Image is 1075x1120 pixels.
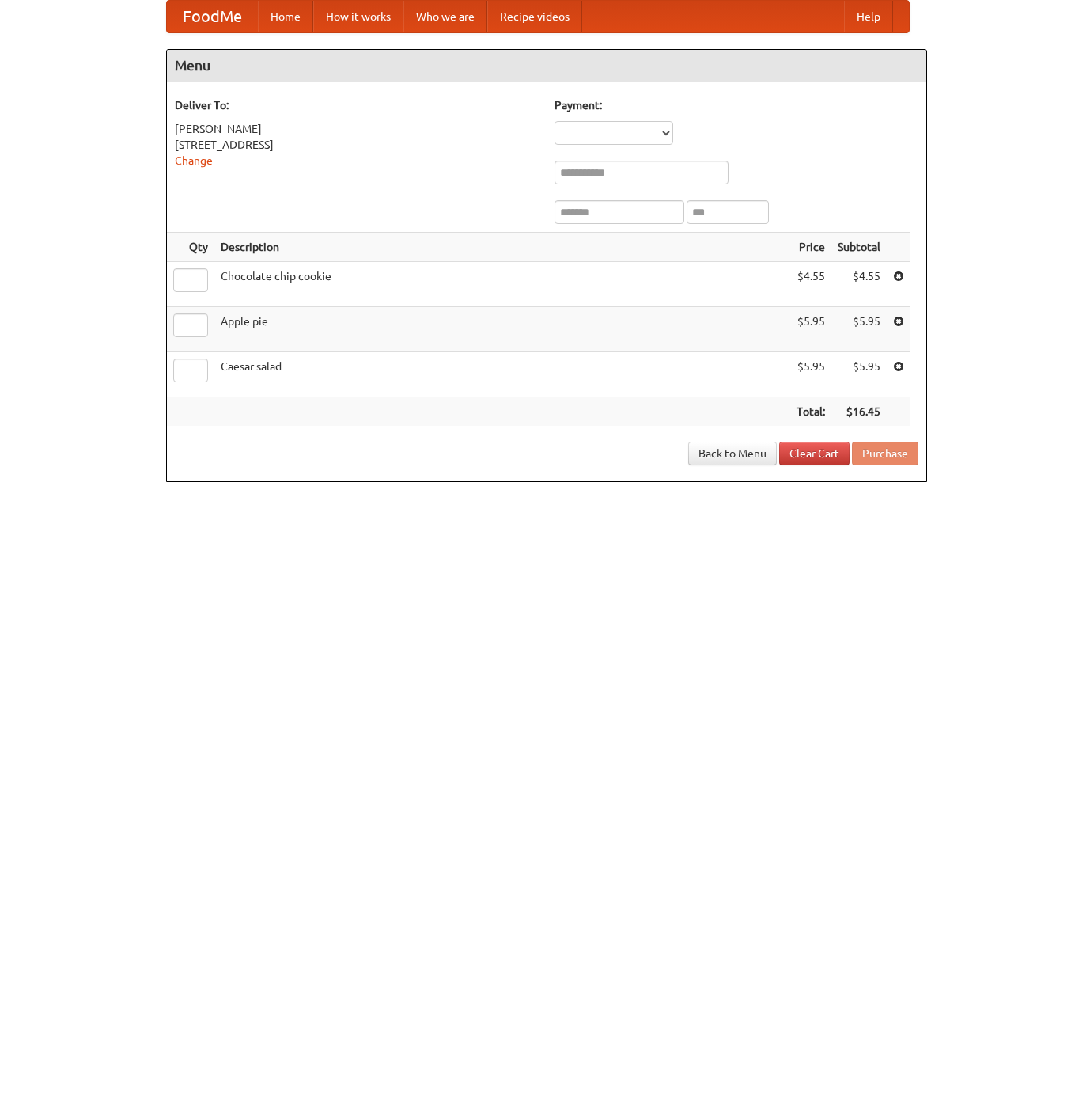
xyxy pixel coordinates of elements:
[688,442,777,465] a: Back to Menu
[214,233,790,262] th: Description
[831,307,887,352] td: $5.95
[831,397,887,427] th: $16.45
[790,352,831,397] td: $5.95
[790,307,831,352] td: $5.95
[175,154,213,167] a: Change
[487,1,582,32] a: Recipe videos
[175,97,539,113] h5: Deliver To:
[214,262,790,307] td: Chocolate chip cookie
[844,1,893,32] a: Help
[167,1,258,32] a: FoodMe
[790,397,831,427] th: Total:
[790,233,831,262] th: Price
[214,352,790,397] td: Caesar salad
[831,262,887,307] td: $4.55
[214,307,790,352] td: Apple pie
[175,137,539,153] div: [STREET_ADDRESS]
[831,233,887,262] th: Subtotal
[852,442,918,465] button: Purchase
[167,50,926,82] h4: Menu
[555,97,918,113] h5: Payment:
[313,1,403,32] a: How it works
[167,233,214,262] th: Qty
[258,1,313,32] a: Home
[790,262,831,307] td: $4.55
[779,442,850,465] a: Clear Cart
[175,121,539,137] div: [PERSON_NAME]
[831,352,887,397] td: $5.95
[403,1,487,32] a: Who we are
